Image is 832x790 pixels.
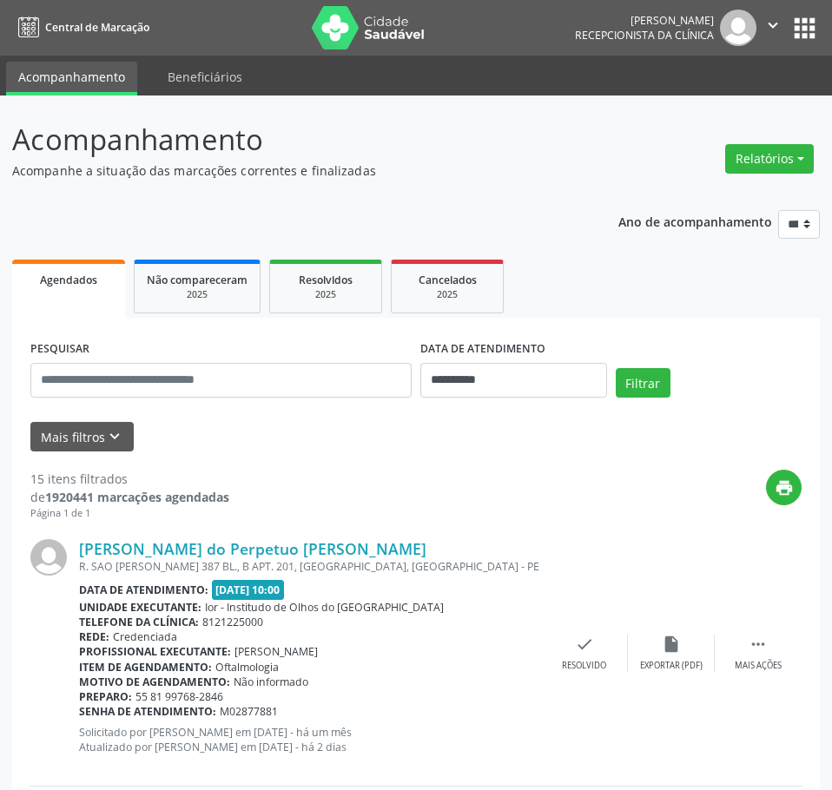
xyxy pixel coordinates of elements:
img: img [30,539,67,576]
div: de [30,488,229,506]
span: Cancelados [419,273,477,287]
b: Telefone da clínica: [79,615,199,629]
i: print [775,478,794,497]
b: Rede: [79,629,109,644]
b: Unidade executante: [79,600,201,615]
span: Não compareceram [147,273,248,287]
a: Central de Marcação [12,13,149,42]
div: Resolvido [562,660,606,672]
span: Recepcionista da clínica [575,28,714,43]
label: PESQUISAR [30,336,89,363]
i: check [575,635,594,654]
button:  [756,10,789,46]
span: Ior - Institudo de Olhos do [GEOGRAPHIC_DATA] [205,600,444,615]
label: DATA DE ATENDIMENTO [420,336,545,363]
p: Ano de acompanhamento [618,210,772,232]
span: M02877881 [220,704,278,719]
p: Acompanhamento [12,118,578,161]
button: print [766,470,802,505]
span: Resolvidos [299,273,353,287]
div: 2025 [282,288,369,301]
button: Relatórios [725,144,814,174]
button: Filtrar [616,368,670,398]
div: R. SAO [PERSON_NAME] 387 BL., B APT. 201, [GEOGRAPHIC_DATA], [GEOGRAPHIC_DATA] - PE [79,559,541,574]
span: 55 81 99768-2846 [135,689,223,704]
a: Beneficiários [155,62,254,92]
span: Central de Marcação [45,20,149,35]
div: 2025 [147,288,248,301]
div: 15 itens filtrados [30,470,229,488]
i: keyboard_arrow_down [105,427,124,446]
img: img [720,10,756,46]
div: [PERSON_NAME] [575,13,714,28]
span: [DATE] 10:00 [212,580,285,600]
p: Acompanhe a situação das marcações correntes e finalizadas [12,161,578,180]
i:  [763,16,782,35]
b: Motivo de agendamento: [79,675,230,689]
strong: 1920441 marcações agendadas [45,489,229,505]
div: 2025 [404,288,491,301]
span: Não informado [234,675,308,689]
div: Página 1 de 1 [30,506,229,521]
b: Preparo: [79,689,132,704]
button: Mais filtroskeyboard_arrow_down [30,422,134,452]
a: [PERSON_NAME] do Perpetuo [PERSON_NAME] [79,539,426,558]
b: Profissional executante: [79,644,231,659]
span: Credenciada [113,629,177,644]
span: Oftalmologia [215,660,279,675]
div: Exportar (PDF) [640,660,703,672]
span: 8121225000 [202,615,263,629]
b: Item de agendamento: [79,660,212,675]
span: [PERSON_NAME] [234,644,318,659]
b: Senha de atendimento: [79,704,216,719]
div: Mais ações [735,660,782,672]
p: Solicitado por [PERSON_NAME] em [DATE] - há um mês Atualizado por [PERSON_NAME] em [DATE] - há 2 ... [79,725,541,754]
i: insert_drive_file [662,635,681,654]
button: apps [789,13,820,43]
a: Acompanhamento [6,62,137,95]
span: Agendados [40,273,97,287]
b: Data de atendimento: [79,583,208,597]
i:  [749,635,768,654]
